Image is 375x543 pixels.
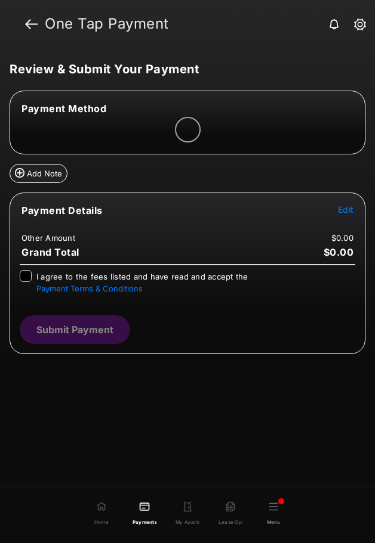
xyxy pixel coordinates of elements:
[21,246,79,258] span: Grand Total
[166,491,209,536] a: My Apartment
[324,246,354,258] span: $0.00
[331,232,354,243] td: $0.00
[10,164,67,183] button: Add Note
[219,513,242,526] span: Lease Options
[94,513,109,526] span: Home
[252,491,295,535] button: Menu
[10,62,365,76] h5: Review & Submit Your Payment
[36,272,248,293] span: I agree to the fees listed and have read and accept the
[36,284,143,293] button: I agree to the fees listed and have read and accept the
[176,513,199,526] span: My Apartment
[133,513,156,526] span: Payments
[45,17,356,31] strong: One Tap Payment
[123,491,166,536] a: Payments
[80,491,123,536] a: Home
[21,103,106,114] span: Payment Method
[20,315,130,344] button: Submit Payment
[267,513,280,526] span: Menu
[209,491,252,536] a: Lease Options
[338,204,354,215] button: Edit
[21,232,76,243] td: Other Amount
[21,204,103,216] span: Payment Details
